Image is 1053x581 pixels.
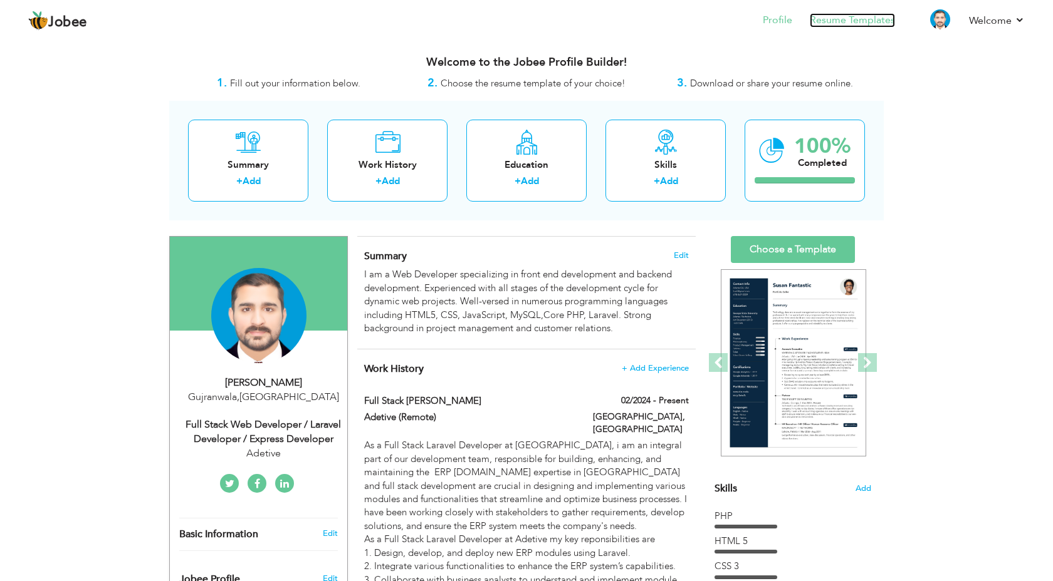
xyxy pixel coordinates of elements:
h4: This helps to show the companies you have worked for. [364,362,689,375]
div: Work History [337,158,437,172]
label: Adetive (Remote) [364,411,575,424]
span: Skills [715,481,737,495]
img: Profile Img [930,9,950,29]
span: , [237,390,239,404]
label: + [236,175,243,188]
a: Add [660,175,678,187]
a: Welcome [969,13,1025,28]
div: Full Stack Web Developer / Laravel Developer / Express Developer [179,418,347,446]
label: + [515,175,521,188]
span: Choose the resume template of your choice! [441,77,626,90]
a: Jobee [28,11,87,31]
a: Resume Templates [810,13,895,28]
div: [PERSON_NAME] [179,376,347,390]
div: HTML 5 [715,535,871,548]
label: + [375,175,382,188]
label: Full stack [PERSON_NAME] [364,394,575,408]
span: Edit [674,251,689,260]
a: Add [521,175,539,187]
span: Jobee [48,16,87,29]
span: Basic Information [179,529,258,540]
h3: Welcome to the Jobee Profile Builder! [169,56,884,69]
span: Download or share your resume online. [690,77,853,90]
div: Completed [794,157,851,170]
div: Education [476,158,577,172]
span: + Add Experience [622,364,689,373]
a: Add [382,175,400,187]
label: + [654,175,660,188]
div: CSS 3 [715,560,871,573]
div: I am a Web Developer specializing in front end development and backend development. Experienced w... [364,268,689,335]
div: Summary [198,158,298,172]
span: Work History [364,362,424,376]
div: 100% [794,136,851,157]
img: FARAZ AHMAD [211,268,306,363]
strong: 1. [217,75,227,91]
a: Add [243,175,261,187]
span: Fill out your information below. [230,77,360,90]
div: Gujranwala [GEOGRAPHIC_DATA] [179,390,347,404]
label: [GEOGRAPHIC_DATA], [GEOGRAPHIC_DATA] [593,411,689,436]
img: jobee.io [28,11,48,31]
div: PHP [715,510,871,523]
label: 02/2024 - Present [621,394,689,407]
a: Edit [323,528,338,539]
h4: Adding a summary is a quick and easy way to highlight your experience and interests. [364,250,689,262]
span: Add [856,483,871,495]
span: Summary [364,249,407,263]
a: Profile [763,13,792,28]
a: Choose a Template [731,236,855,263]
strong: 2. [427,75,437,91]
strong: 3. [677,75,687,91]
div: Adetive [179,446,347,461]
div: Skills [616,158,716,172]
